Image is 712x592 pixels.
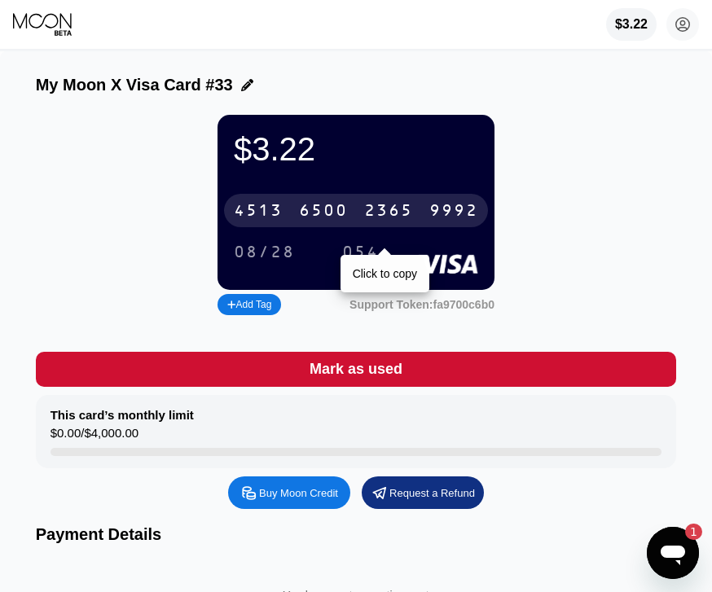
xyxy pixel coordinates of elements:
div: Request a Refund [389,486,475,500]
div: This card’s monthly limit [51,408,194,422]
div: $0.00 / $4,000.00 [51,426,138,448]
div: 08/28 [234,243,295,262]
div: Request a Refund [362,476,484,509]
div: Click to copy [353,267,417,280]
iframe: Button to launch messaging window, 1 unread message [647,527,699,579]
div: Support Token:fa9700c6b0 [349,298,494,311]
div: 08/28 [222,239,307,265]
div: 4513650023659992 [224,194,488,227]
div: Mark as used [310,360,402,379]
div: 6500 [299,202,348,221]
div: Add Tag [227,299,271,310]
div: 2365 [364,202,413,221]
div: Buy Moon Credit [228,476,350,509]
div: Payment Details [36,525,677,544]
div: 9992 [429,202,478,221]
div: 054 [342,243,379,262]
div: Support Token: fa9700c6b0 [349,298,494,311]
div: Add Tag [218,294,281,315]
div: $3.22 [234,131,478,168]
iframe: Number of unread messages [670,524,702,540]
div: 054 [330,239,391,265]
div: Mark as used [36,352,677,387]
div: $3.22 [606,8,657,41]
div: My Moon X Visa Card #33 [36,76,233,94]
div: $3.22 [615,17,648,32]
div: 4513 [234,202,283,221]
div: Buy Moon Credit [259,486,338,500]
